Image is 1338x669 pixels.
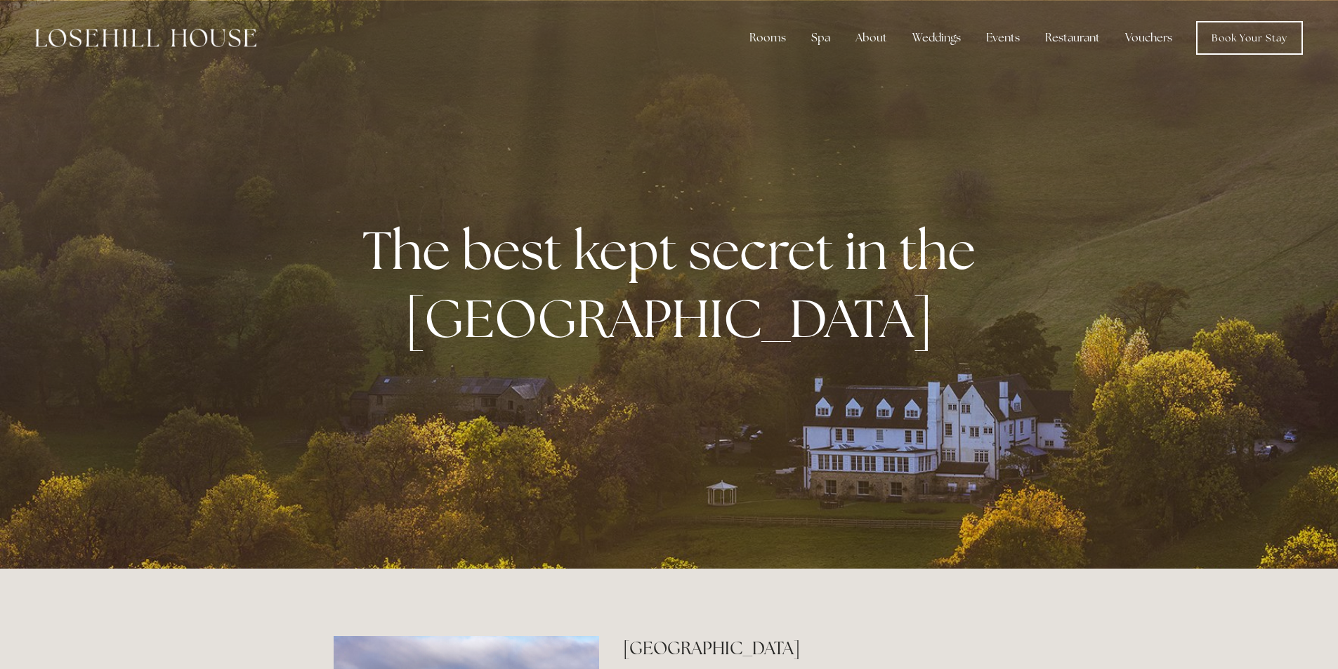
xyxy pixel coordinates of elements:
[844,24,898,52] div: About
[1034,24,1111,52] div: Restaurant
[975,24,1031,52] div: Events
[623,636,1004,661] h2: [GEOGRAPHIC_DATA]
[800,24,841,52] div: Spa
[1196,21,1303,55] a: Book Your Stay
[362,216,987,353] strong: The best kept secret in the [GEOGRAPHIC_DATA]
[901,24,972,52] div: Weddings
[1114,24,1183,52] a: Vouchers
[738,24,797,52] div: Rooms
[35,29,256,47] img: Losehill House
